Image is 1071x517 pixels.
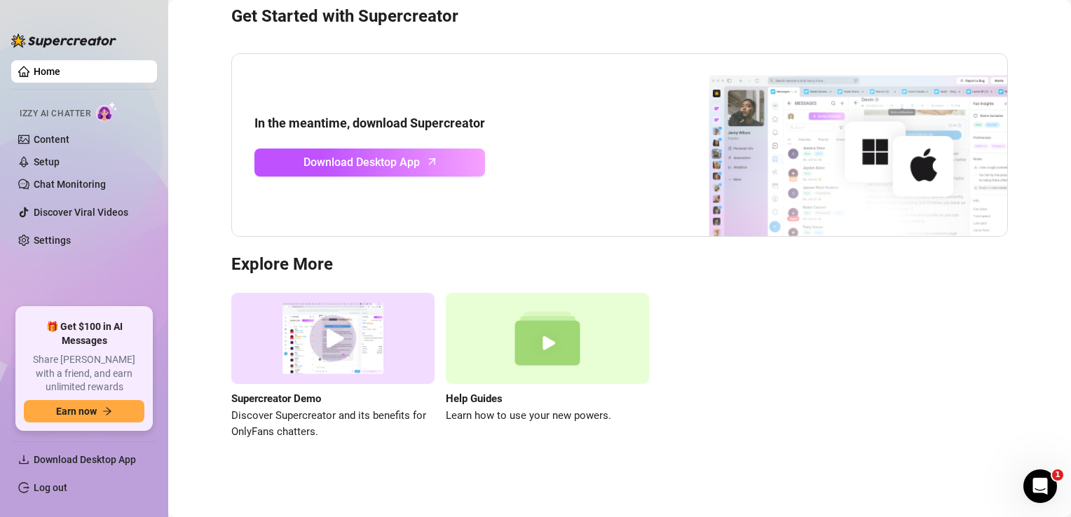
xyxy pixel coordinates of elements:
[231,254,1008,276] h3: Explore More
[231,293,435,385] img: supercreator demo
[102,406,112,416] span: arrow-right
[34,207,128,218] a: Discover Viral Videos
[34,454,136,465] span: Download Desktop App
[657,54,1007,236] img: download app
[254,116,485,130] strong: In the meantime, download Supercreator
[1023,469,1057,503] iframe: Intercom live chat
[231,6,1008,28] h3: Get Started with Supercreator
[1052,469,1063,481] span: 1
[24,353,144,394] span: Share [PERSON_NAME] with a friend, and earn unlimited rewards
[231,293,435,441] a: Supercreator DemoDiscover Supercreator and its benefits for OnlyFans chatters.
[254,149,485,177] a: Download Desktop Apparrow-up
[34,134,69,145] a: Content
[96,102,118,122] img: AI Chatter
[11,34,116,48] img: logo-BBDzfeDw.svg
[424,153,440,170] span: arrow-up
[446,293,649,441] a: Help GuidesLearn how to use your new powers.
[34,482,67,493] a: Log out
[18,454,29,465] span: download
[20,107,90,120] span: Izzy AI Chatter
[34,156,60,167] a: Setup
[34,66,60,77] a: Home
[231,408,435,441] span: Discover Supercreator and its benefits for OnlyFans chatters.
[303,153,420,171] span: Download Desktop App
[446,408,649,425] span: Learn how to use your new powers.
[446,392,503,405] strong: Help Guides
[24,400,144,422] button: Earn nowarrow-right
[34,235,71,246] a: Settings
[446,293,649,385] img: help guides
[34,179,106,190] a: Chat Monitoring
[231,392,321,405] strong: Supercreator Demo
[24,320,144,347] span: 🎁 Get $100 in AI Messages
[56,406,97,417] span: Earn now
